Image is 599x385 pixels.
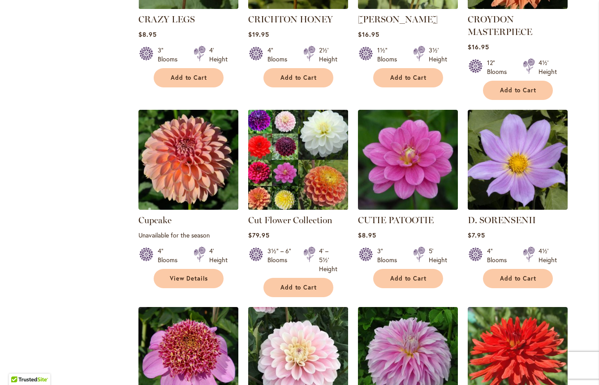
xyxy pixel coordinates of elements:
[358,203,458,212] a: CUTIE PATOOTIE
[468,215,536,225] a: D. SORENSENII
[468,110,568,210] img: D. SORENSENII
[248,215,332,225] a: Cut Flower Collection
[138,30,157,39] span: $8.95
[138,215,172,225] a: Cupcake
[500,87,537,94] span: Add to Cart
[267,46,293,64] div: 4" Blooms
[170,275,208,282] span: View Details
[358,231,376,239] span: $8.95
[358,110,458,210] img: CUTIE PATOOTIE
[263,278,333,297] button: Add to Cart
[138,110,238,210] img: Cupcake
[468,2,568,11] a: CROYDON MASTERPIECE
[483,81,553,100] button: Add to Cart
[248,203,348,212] a: CUT FLOWER COLLECTION
[358,2,458,11] a: CROSSFIELD EBONY
[468,231,485,239] span: $7.95
[483,269,553,288] button: Add to Cart
[373,68,443,87] button: Add to Cart
[377,46,402,64] div: 1½" Blooms
[539,247,557,264] div: 4½' Height
[209,46,228,64] div: 4' Height
[390,74,427,82] span: Add to Cart
[154,269,224,288] a: View Details
[358,30,379,39] span: $16.95
[248,14,333,25] a: CRICHTON HONEY
[248,2,348,11] a: CRICHTON HONEY
[154,68,224,87] button: Add to Cart
[358,14,438,25] a: [PERSON_NAME]
[267,247,293,273] div: 3½" – 6" Blooms
[487,247,512,264] div: 4" Blooms
[138,231,238,239] p: Unavailable for the season
[158,247,183,264] div: 4" Blooms
[487,58,512,76] div: 12" Blooms
[319,247,337,273] div: 4' – 5½' Height
[373,269,443,288] button: Add to Cart
[468,43,489,51] span: $16.95
[468,14,532,37] a: CROYDON MASTERPIECE
[539,58,557,76] div: 4½' Height
[248,30,269,39] span: $19.95
[171,74,207,82] span: Add to Cart
[429,247,447,264] div: 5' Height
[319,46,337,64] div: 2½' Height
[390,275,427,282] span: Add to Cart
[263,68,333,87] button: Add to Cart
[138,2,238,11] a: CRAZY LEGS
[246,108,350,212] img: CUT FLOWER COLLECTION
[358,215,434,225] a: CUTIE PATOOTIE
[500,275,537,282] span: Add to Cart
[158,46,183,64] div: 3" Blooms
[280,74,317,82] span: Add to Cart
[468,203,568,212] a: D. SORENSENII
[248,231,270,239] span: $79.95
[7,353,32,378] iframe: Launch Accessibility Center
[209,247,228,264] div: 4' Height
[280,284,317,291] span: Add to Cart
[138,14,195,25] a: CRAZY LEGS
[138,203,238,212] a: Cupcake
[377,247,402,264] div: 3" Blooms
[429,46,447,64] div: 3½' Height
